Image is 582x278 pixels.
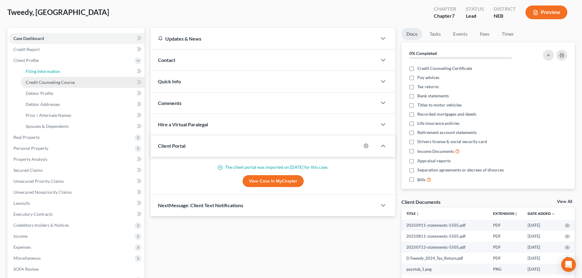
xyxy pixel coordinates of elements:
[26,124,69,129] span: Spouses & Dependents
[158,100,181,106] span: Comments
[9,154,145,165] a: Property Analysis
[488,264,523,275] td: PNG
[13,47,40,52] span: Credit Report
[417,129,477,135] span: Retirement account statements
[158,121,208,127] span: Hire a Virtual Paralegal
[417,120,459,126] span: Life insurance policies
[21,66,145,77] a: Filing Information
[434,13,456,20] div: Chapter
[525,5,567,19] button: Preview
[417,177,426,183] span: Bills
[13,135,40,140] span: Real Property
[528,211,555,216] a: Date Added expand_more
[488,242,523,253] td: PDF
[523,253,560,264] td: [DATE]
[158,164,388,170] p: The client portal was imported on [DATE] for this case.
[401,220,488,231] td: 20250911-statements-5505.pdf
[13,244,31,250] span: Expenses
[494,13,516,20] div: NEB
[417,167,504,173] span: Separation agreements or decrees of divorces
[523,231,560,242] td: [DATE]
[13,233,27,239] span: Income
[158,78,181,84] span: Quick Info
[401,28,422,40] a: Docs
[21,121,145,132] a: Spouses & Dependents
[488,231,523,242] td: PDF
[9,176,145,187] a: Unsecured Priority Claims
[416,212,419,216] i: unfold_more
[9,33,145,44] a: Case Dashboard
[158,143,185,149] span: Client Portal
[21,88,145,99] a: Debtor Profile
[401,242,488,253] td: 20250713-statements-5505.pdf
[557,200,572,204] a: View All
[523,264,560,275] td: [DATE]
[13,36,44,41] span: Case Dashboard
[494,5,516,13] div: District
[9,264,145,275] a: SOFA Review
[452,13,455,19] span: 7
[448,28,472,40] a: Events
[425,28,446,40] a: Tasks
[13,168,43,173] span: Secured Claims
[21,110,145,121] a: Prior / Alternate Names
[434,5,456,13] div: Chapter
[551,212,555,216] i: expand_more
[417,84,439,90] span: Tax returns
[13,157,47,162] span: Property Analysis
[21,99,145,110] a: Debtor Addresses
[514,212,518,216] i: unfold_more
[401,253,488,264] td: D.Tweedy_2024_Tax_Return.pdf
[406,211,419,216] a: Titleunfold_more
[26,91,53,96] span: Debtor Profile
[158,57,175,63] span: Contact
[417,148,454,154] span: Income Documents
[13,255,41,261] span: Miscellaneous
[417,139,487,145] span: Drivers license & social security card
[409,51,437,56] strong: 0% Completed
[9,44,145,55] a: Credit Report
[561,257,576,272] div: Open Intercom Messenger
[26,113,71,118] span: Prior / Alternate Names
[158,202,243,208] span: NextMessage: Client Text Notifications
[9,187,145,198] a: Unsecured Nonpriority Claims
[497,28,519,40] a: Timer
[26,80,75,85] span: Credit Counseling Course
[13,211,53,217] span: Executory Contracts
[417,65,472,71] span: Credit Counseling Certificate
[158,35,370,42] div: Updates & News
[417,74,439,81] span: Pay advices
[488,253,523,264] td: PDF
[401,264,488,275] td: paystub_1.png
[466,13,484,20] div: Lead
[26,69,60,74] span: Filing Information
[466,5,484,13] div: Status
[523,220,560,231] td: [DATE]
[417,102,462,108] span: Titles to motor vehicles
[401,199,441,205] div: Client Documents
[13,179,64,184] span: Unsecured Priority Claims
[9,209,145,220] a: Executory Contracts
[401,231,488,242] td: 20250811-statements-5505.pdf
[243,175,304,187] a: View Case in MyChapter
[523,242,560,253] td: [DATE]
[13,58,39,63] span: Client Profile
[417,158,451,164] span: Appraisal reports
[13,266,39,272] span: SOFA Review
[7,8,109,16] span: Tweedy, [GEOGRAPHIC_DATA]
[9,198,145,209] a: Lawsuits
[21,77,145,88] a: Credit Counseling Course
[13,146,48,151] span: Personal Property
[417,93,449,99] span: Bank statements
[488,220,523,231] td: PDF
[13,190,72,195] span: Unsecured Nonpriority Claims
[26,102,60,107] span: Debtor Addresses
[9,165,145,176] a: Secured Claims
[475,28,494,40] a: Fees
[13,200,30,206] span: Lawsuits
[493,211,518,216] a: Extensionunfold_more
[417,111,476,117] span: Recorded mortgages and deeds
[13,222,69,228] span: Codebtors Insiders & Notices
